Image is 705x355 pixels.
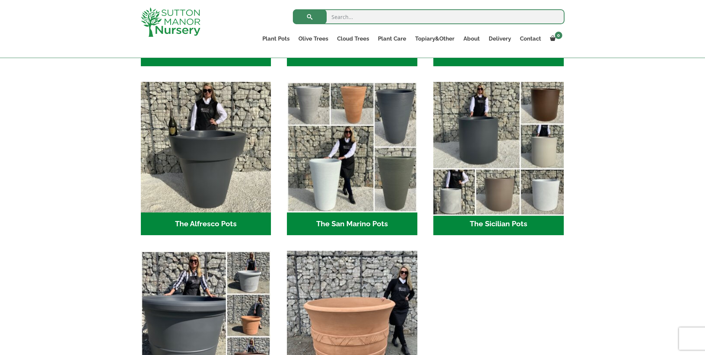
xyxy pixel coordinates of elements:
h2: The San Marino Pots [287,212,417,236]
input: Search... [293,9,565,24]
a: Visit product category The Alfresco Pots [141,82,271,235]
a: Visit product category The Sicilian Pots [433,82,564,235]
img: The Alfresco Pots [141,82,271,212]
img: logo [141,7,200,37]
h2: The Alfresco Pots [141,212,271,236]
a: Visit product category The San Marino Pots [287,82,417,235]
img: The San Marino Pots [287,82,417,212]
a: About [459,33,484,44]
a: Plant Pots [258,33,294,44]
img: The Sicilian Pots [430,79,567,216]
h2: The Sicilian Pots [433,212,564,236]
a: Olive Trees [294,33,333,44]
a: Plant Care [373,33,411,44]
a: Contact [515,33,546,44]
span: 0 [555,32,562,39]
a: Topiary&Other [411,33,459,44]
a: 0 [546,33,565,44]
a: Delivery [484,33,515,44]
a: Cloud Trees [333,33,373,44]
